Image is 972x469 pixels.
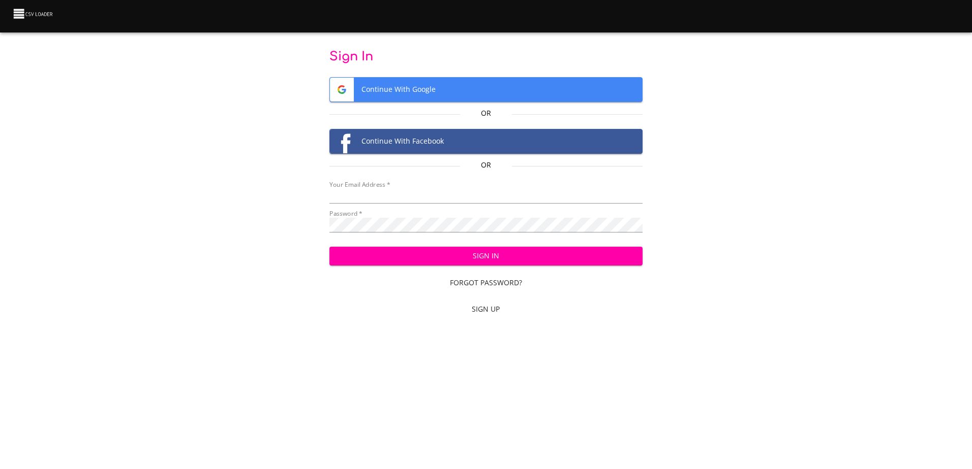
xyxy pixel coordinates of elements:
span: Sign In [338,250,634,262]
a: Forgot Password? [329,274,643,292]
span: Forgot Password? [333,277,639,289]
label: Password [329,211,362,217]
img: CSV Loader [12,7,55,21]
span: Continue With Google [330,78,642,102]
img: Google logo [330,78,354,102]
a: Sign Up [329,300,643,319]
button: Facebook logoContinue With Facebook [329,129,643,154]
img: Facebook logo [330,129,354,153]
label: Your Email Address [329,182,390,188]
p: Or [460,108,512,118]
span: Sign Up [333,303,639,316]
p: Sign In [329,49,643,65]
span: Continue With Facebook [330,129,642,153]
p: Or [460,160,512,170]
button: Sign In [329,247,643,265]
button: Google logoContinue With Google [329,77,643,102]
